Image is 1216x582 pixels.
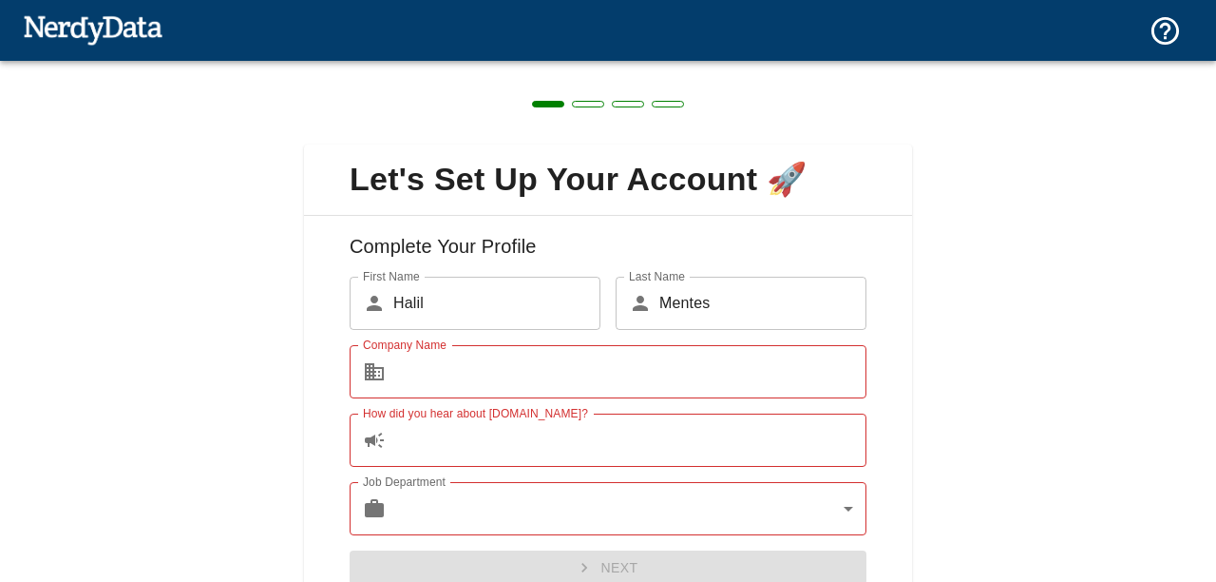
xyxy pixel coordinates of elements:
label: First Name [363,268,420,284]
button: Support and Documentation [1137,3,1193,59]
label: Last Name [629,268,685,284]
img: NerdyData.com [23,10,162,48]
label: Company Name [363,337,446,353]
label: Job Department [363,474,446,490]
span: Let's Set Up Your Account 🚀 [319,160,897,200]
label: How did you hear about [DOMAIN_NAME]? [363,405,588,421]
h6: Complete Your Profile [319,231,897,277]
